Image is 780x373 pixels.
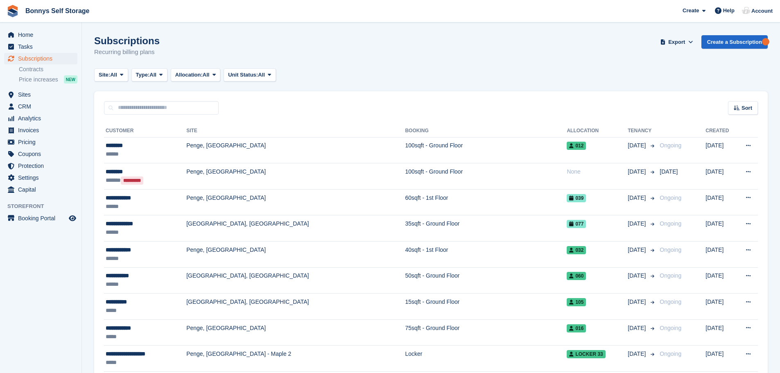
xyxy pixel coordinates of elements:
td: 100sqft - Ground Floor [405,137,567,163]
a: menu [4,41,77,52]
span: 012 [567,142,586,150]
span: [DATE] [628,271,647,280]
span: [DATE] [628,246,647,254]
span: 016 [567,324,586,332]
td: Penge, [GEOGRAPHIC_DATA] [186,189,405,215]
span: Help [723,7,735,15]
span: 060 [567,272,586,280]
td: 50sqft - Ground Floor [405,267,567,294]
span: Ongoing [660,246,681,253]
span: 039 [567,194,586,202]
td: [DATE] [705,137,736,163]
span: Ongoing [660,142,681,149]
a: menu [4,29,77,41]
td: 100sqft - Ground Floor [405,163,567,190]
th: Customer [104,124,186,138]
span: 032 [567,246,586,254]
td: [DATE] [705,242,736,268]
td: [GEOGRAPHIC_DATA], [GEOGRAPHIC_DATA] [186,215,405,242]
a: menu [4,160,77,172]
td: [DATE] [705,215,736,242]
span: Sites [18,89,67,100]
span: Price increases [19,76,58,84]
span: Tasks [18,41,67,52]
h1: Subscriptions [94,35,160,46]
span: Subscriptions [18,53,67,64]
a: menu [4,101,77,112]
a: menu [4,212,77,224]
a: menu [4,124,77,136]
span: Booking Portal [18,212,67,224]
a: Preview store [68,213,77,223]
a: menu [4,184,77,195]
span: [DATE] [628,350,647,358]
td: Penge, [GEOGRAPHIC_DATA] [186,163,405,190]
span: Ongoing [660,194,681,201]
th: Booking [405,124,567,138]
div: Tooltip anchor [762,38,769,45]
span: Account [751,7,773,15]
td: Locker [405,346,567,372]
a: menu [4,148,77,160]
a: menu [4,113,77,124]
th: Tenancy [628,124,656,138]
td: [GEOGRAPHIC_DATA], [GEOGRAPHIC_DATA] [186,267,405,294]
span: [DATE] [628,141,647,150]
th: Site [186,124,405,138]
span: Storefront [7,202,81,210]
span: Invoices [18,124,67,136]
span: Create [683,7,699,15]
span: Locker 33 [567,350,605,358]
a: Price increases NEW [19,75,77,84]
td: [DATE] [705,163,736,190]
span: Ongoing [660,220,681,227]
button: Type: All [131,68,167,82]
span: Export [668,38,685,46]
p: Recurring billing plans [94,47,160,57]
td: 15sqft - Ground Floor [405,294,567,320]
span: Type: [136,71,150,79]
td: Penge, [GEOGRAPHIC_DATA] [186,137,405,163]
img: stora-icon-8386f47178a22dfd0bd8f6a31ec36ba5ce8667c1dd55bd0f319d3a0aa187defe.svg [7,5,19,17]
span: 077 [567,220,586,228]
span: Ongoing [660,325,681,331]
span: Unit Status: [228,71,258,79]
span: [DATE] [628,167,647,176]
span: Coupons [18,148,67,160]
a: menu [4,172,77,183]
span: Site: [99,71,110,79]
span: Ongoing [660,272,681,279]
span: [DATE] [628,324,647,332]
span: Analytics [18,113,67,124]
span: Ongoing [660,298,681,305]
div: None [567,167,628,176]
span: Ongoing [660,350,681,357]
span: Sort [742,104,752,112]
span: [DATE] [628,194,647,202]
span: [DATE] [628,219,647,228]
td: Penge, [GEOGRAPHIC_DATA] [186,242,405,268]
th: Created [705,124,736,138]
td: 75sqft - Ground Floor [405,319,567,346]
span: All [110,71,117,79]
td: 35sqft - Ground Floor [405,215,567,242]
span: All [258,71,265,79]
td: Penge, [GEOGRAPHIC_DATA] - Maple 2 [186,346,405,372]
span: All [203,71,210,79]
button: Export [659,35,695,49]
span: All [149,71,156,79]
span: Pricing [18,136,67,148]
td: [DATE] [705,267,736,294]
button: Unit Status: All [224,68,276,82]
th: Allocation [567,124,628,138]
span: 105 [567,298,586,306]
span: [DATE] [660,168,678,175]
a: Bonnys Self Storage [22,4,93,18]
td: 40sqft - 1st Floor [405,242,567,268]
img: Tracy Wickenden [742,7,750,15]
td: [DATE] [705,346,736,372]
td: [DATE] [705,319,736,346]
span: Capital [18,184,67,195]
td: [GEOGRAPHIC_DATA], [GEOGRAPHIC_DATA] [186,294,405,320]
td: [DATE] [705,189,736,215]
